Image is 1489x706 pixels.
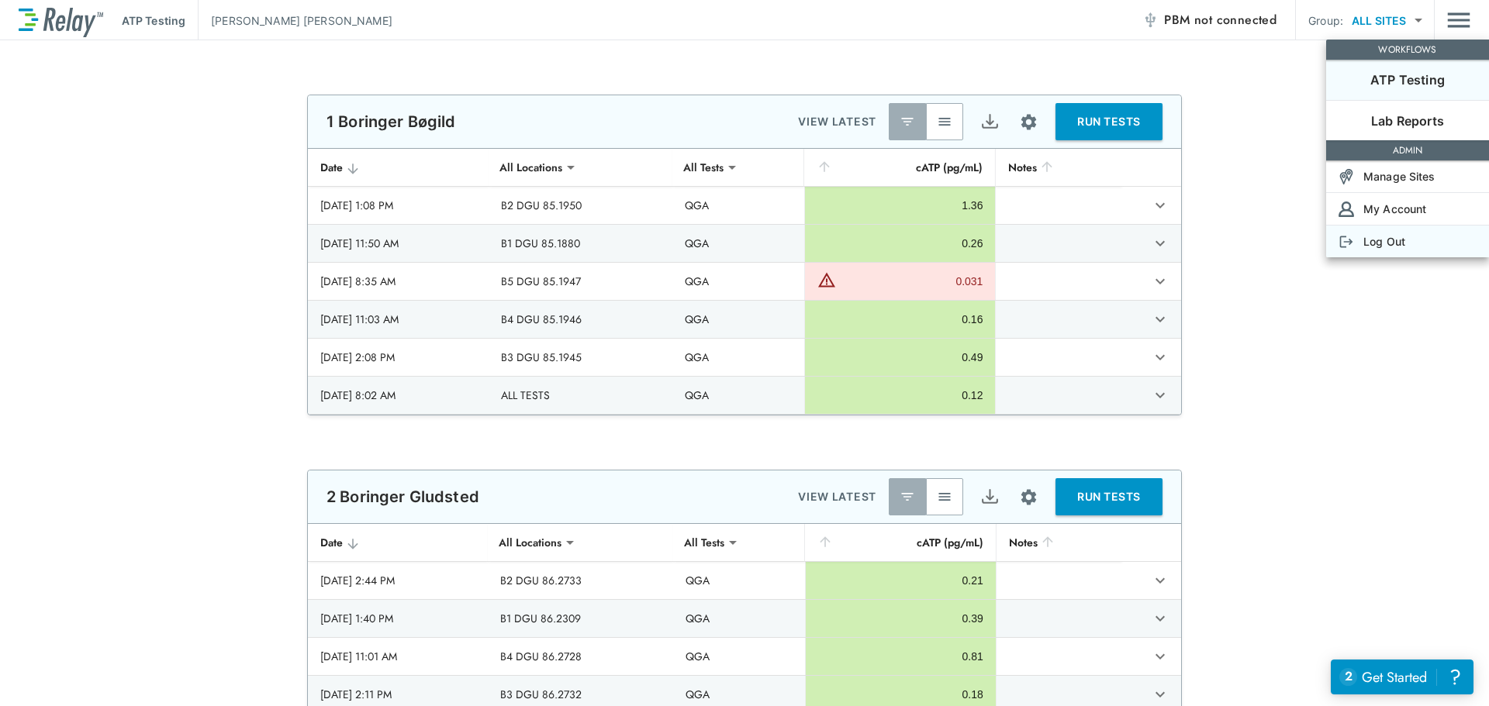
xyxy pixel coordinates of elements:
p: ADMIN [1329,143,1486,157]
p: Manage Sites [1363,168,1435,184]
p: My Account [1363,201,1426,217]
p: WORKFLOWS [1329,43,1486,57]
img: Account [1339,201,1354,217]
p: ATP Testing [1370,71,1445,89]
img: Sites [1339,169,1354,184]
iframe: Resource center [1331,660,1473,694]
p: Log Out [1363,233,1405,250]
p: Lab Reports [1371,112,1444,130]
img: Log Out Icon [1339,234,1354,250]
